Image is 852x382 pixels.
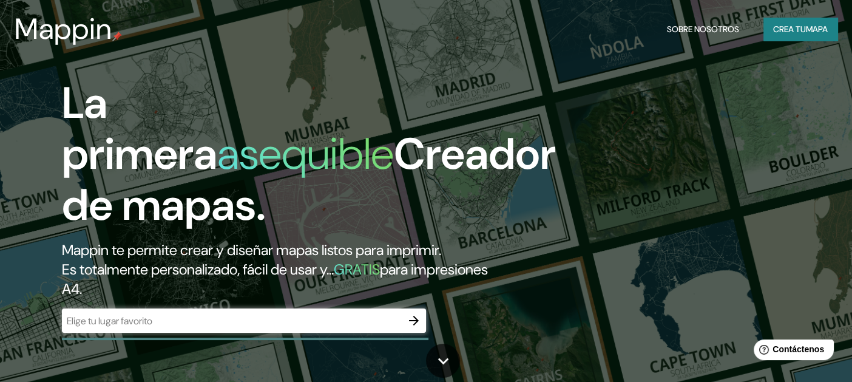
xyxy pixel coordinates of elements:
font: Sobre nosotros [667,24,739,35]
font: Mappin [15,10,112,48]
font: Mappin te permite crear y diseñar mapas listos para imprimir. [62,240,441,259]
font: Es totalmente personalizado, fácil de usar y... [62,260,334,279]
font: Creador de mapas. [62,126,556,233]
iframe: Lanzador de widgets de ayuda [744,335,839,369]
button: Sobre nosotros [662,18,744,41]
img: pin de mapeo [112,32,122,41]
font: GRATIS [334,260,380,279]
font: para impresiones A4. [62,260,488,298]
font: Crea tu [773,24,806,35]
button: Crea tumapa [763,18,837,41]
font: mapa [806,24,828,35]
font: asequible [217,126,394,182]
font: La primera [62,75,217,182]
input: Elige tu lugar favorito [62,314,402,328]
